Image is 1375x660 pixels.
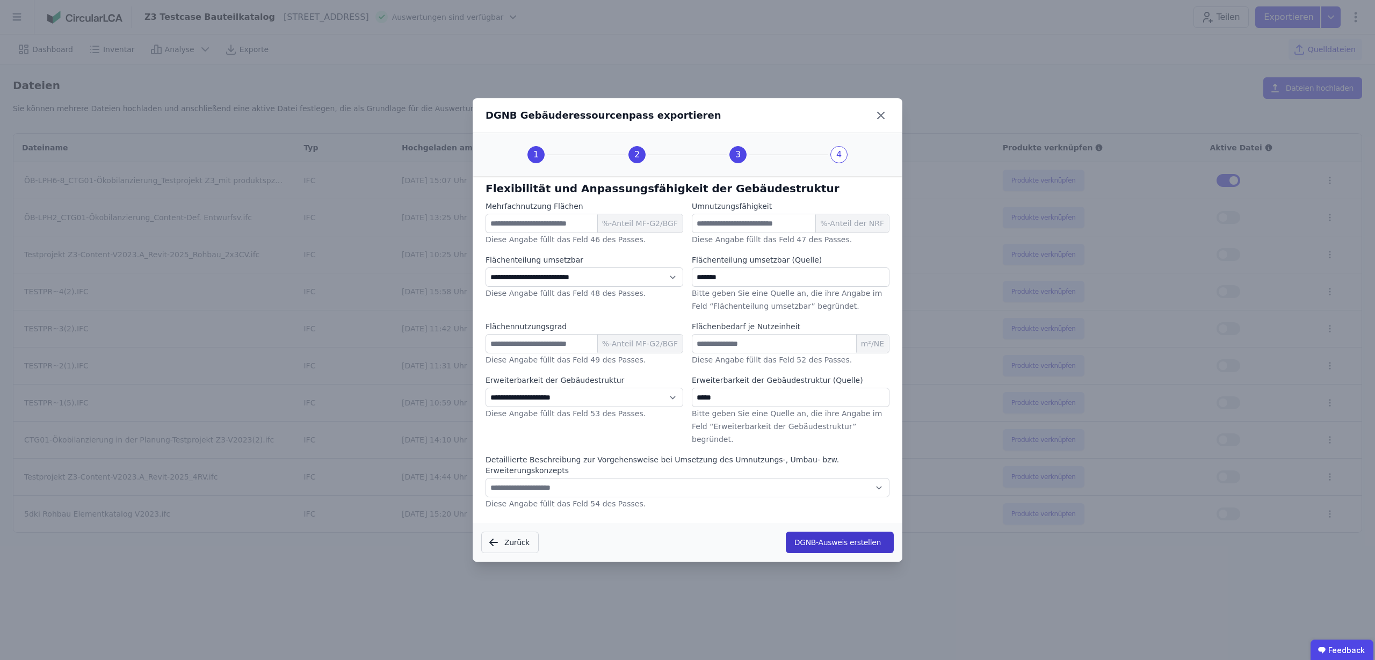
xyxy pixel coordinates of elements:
span: %-Anteil der NRF [815,214,889,233]
label: Diese Angabe füllt das Feld 53 des Passes. [486,409,646,418]
label: Erweiterbarkeit der Gebäudestruktur (Quelle) [692,375,863,386]
span: %-Anteil MF-G2/BGF [597,335,683,353]
label: Flächenteilung umsetzbar [486,255,683,265]
span: m²/NE [856,335,889,353]
div: 4 [830,146,848,163]
label: Diese Angabe füllt das Feld 54 des Passes. [486,499,646,508]
button: DGNB-Ausweis erstellen [786,532,894,553]
label: Flächenbedarf je Nutzeinheit [692,321,800,332]
label: Bitte geben Sie eine Quelle an, die ihre Angabe im Feld “Erweiterbarkeit der Gebäudestruktur” beg... [692,409,882,444]
div: 1 [527,146,545,163]
label: Diese Angabe füllt das Feld 47 des Passes. [692,235,852,244]
label: Detaillierte Beschreibung zur Vorgehensweise bei Umsetzung des Umnutzungs-, Umbau- bzw. Erweiteru... [486,454,889,476]
span: %-Anteil MF-G2/BGF [597,214,683,233]
div: DGNB Gebäuderessourcenpass exportieren [486,108,721,123]
h6: Flexibilität und Anpassungsfähigkeit der Gebäudestruktur [486,180,889,197]
label: Mehrfachnutzung Flächen [486,201,583,212]
label: Diese Angabe füllt das Feld 46 des Passes. [486,235,646,244]
div: 3 [729,146,747,163]
label: Diese Angabe füllt das Feld 49 des Passes. [486,356,646,364]
label: Bitte geben Sie eine Quelle an, die ihre Angabe im Feld “Flächenteilung umsetzbar” begründet. [692,289,882,310]
label: Diese Angabe füllt das Feld 48 des Passes. [486,289,646,298]
label: Flächennutzungsgrad [486,321,567,332]
label: Umnutzungsfähigkeit [692,201,772,212]
label: Diese Angabe füllt das Feld 52 des Passes. [692,356,852,364]
label: Flächenteilung umsetzbar (Quelle) [692,255,822,265]
label: Erweiterbarkeit der Gebäudestruktur [486,375,683,386]
div: 2 [628,146,646,163]
button: Zurück [481,532,539,553]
